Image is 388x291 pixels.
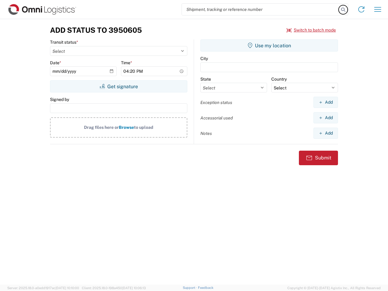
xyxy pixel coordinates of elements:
[200,100,232,105] label: Exception status
[200,56,208,61] label: City
[119,125,134,130] span: Browse
[271,76,287,82] label: Country
[50,97,69,102] label: Signed by
[200,39,338,52] button: Use my location
[313,112,338,123] button: Add
[50,39,78,45] label: Transit status
[182,4,339,15] input: Shipment, tracking or reference number
[50,80,187,92] button: Get signature
[134,125,153,130] span: to upload
[122,286,146,290] span: [DATE] 10:06:13
[50,26,142,35] h3: Add Status to 3950605
[55,286,79,290] span: [DATE] 10:10:00
[200,115,233,121] label: Accessorial used
[299,151,338,165] button: Submit
[313,97,338,108] button: Add
[50,60,61,65] label: Date
[121,60,132,65] label: Time
[287,285,381,291] span: Copyright © [DATE]-[DATE] Agistix Inc., All Rights Reserved
[200,131,212,136] label: Notes
[200,76,211,82] label: State
[7,286,79,290] span: Server: 2025.18.0-a0edd1917ac
[198,286,213,289] a: Feedback
[286,25,336,35] button: Switch to batch mode
[84,125,119,130] span: Drag files here or
[82,286,146,290] span: Client: 2025.18.0-198a450
[183,286,198,289] a: Support
[313,128,338,139] button: Add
